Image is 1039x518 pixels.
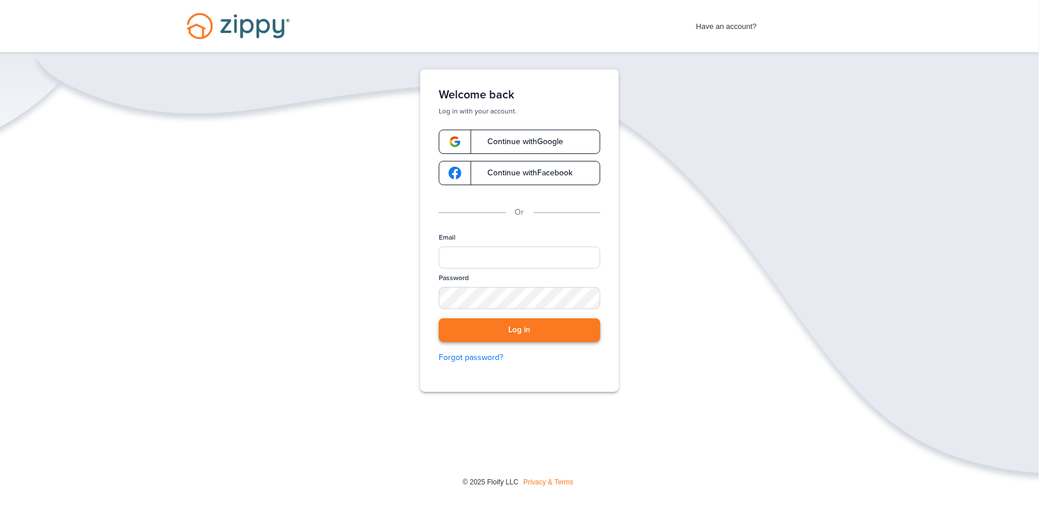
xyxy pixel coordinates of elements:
[439,106,600,116] p: Log in with your account.
[439,233,456,243] label: Email
[439,130,600,154] a: google-logoContinue withGoogle
[462,478,518,486] span: © 2025 Floify LLC
[515,206,524,219] p: Or
[439,318,600,342] button: Log in
[439,287,600,309] input: Password
[439,247,600,269] input: Email
[439,273,469,283] label: Password
[439,161,600,185] a: google-logoContinue withFacebook
[523,478,573,486] a: Privacy & Terms
[449,167,461,179] img: google-logo
[439,351,600,364] a: Forgot password?
[476,169,572,177] span: Continue with Facebook
[439,88,600,102] h1: Welcome back
[449,135,461,148] img: google-logo
[696,14,757,33] span: Have an account?
[476,138,563,146] span: Continue with Google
